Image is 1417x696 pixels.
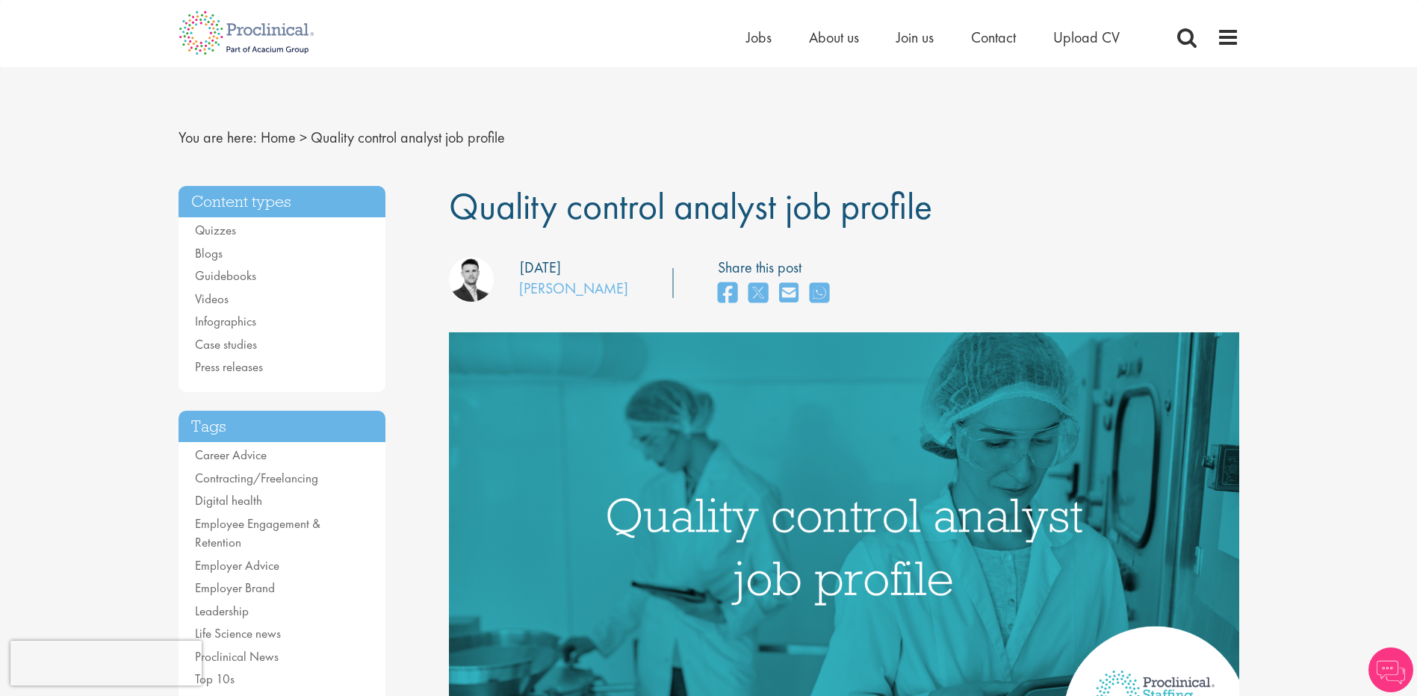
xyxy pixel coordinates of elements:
a: Join us [896,28,934,47]
a: breadcrumb link [261,128,296,147]
a: Contact [971,28,1016,47]
a: Employer Brand [195,580,275,596]
iframe: reCAPTCHA [10,641,202,686]
a: Upload CV [1053,28,1120,47]
a: Employee Engagement & Retention [195,515,320,551]
img: Chatbot [1368,647,1413,692]
h3: Content types [179,186,386,218]
a: Life Science news [195,625,281,641]
a: About us [809,28,859,47]
a: Leadership [195,603,249,619]
a: Top 10s [195,671,235,687]
a: share on facebook [718,278,737,310]
a: Proclinical News [195,648,279,665]
span: Quality control analyst job profile [311,128,505,147]
a: Jobs [746,28,772,47]
a: Guidebooks [195,267,256,284]
a: Infographics [195,313,256,329]
img: Joshua Godden [449,257,494,302]
span: Quality control analyst job profile [449,182,932,230]
a: Case studies [195,336,257,352]
span: You are here: [179,128,257,147]
div: [DATE] [520,257,561,279]
a: share on twitter [748,278,768,310]
a: [PERSON_NAME] [519,279,628,298]
a: share on whats app [810,278,829,310]
label: Share this post [718,257,837,279]
a: Quizzes [195,222,236,238]
a: Contracting/Freelancing [195,470,318,486]
a: Digital health [195,492,262,509]
a: Press releases [195,358,263,375]
span: > [300,128,307,147]
a: Employer Advice [195,557,279,574]
a: share on email [779,278,799,310]
a: Career Advice [195,447,267,463]
a: Blogs [195,245,223,261]
a: Videos [195,290,229,307]
h3: Tags [179,411,386,443]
